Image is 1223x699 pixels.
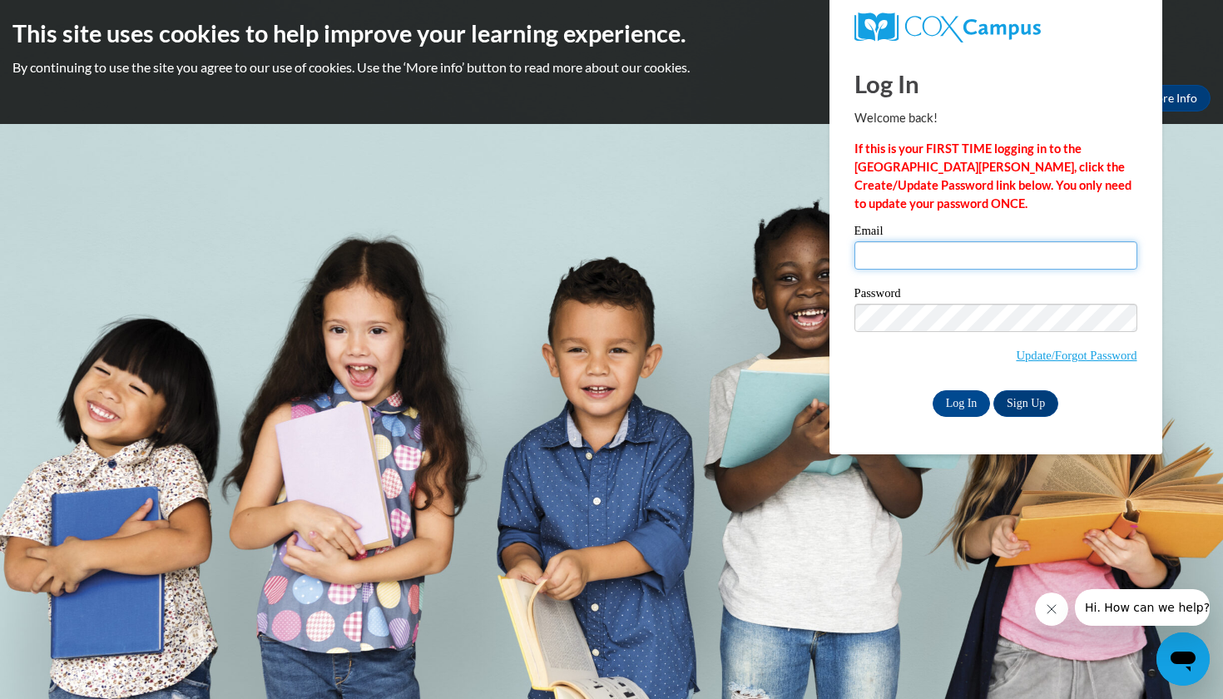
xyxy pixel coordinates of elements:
a: COX Campus [854,12,1137,42]
iframe: Close message [1035,592,1068,626]
h2: This site uses cookies to help improve your learning experience. [12,17,1211,50]
p: Welcome back! [854,109,1137,127]
iframe: Message from company [1075,589,1210,626]
label: Email [854,225,1137,241]
input: Log In [933,390,991,417]
p: By continuing to use the site you agree to our use of cookies. Use the ‘More info’ button to read... [12,58,1211,77]
a: Sign Up [993,390,1058,417]
h1: Log In [854,67,1137,101]
a: More Info [1132,85,1211,112]
iframe: Button to launch messaging window [1156,632,1210,686]
a: Update/Forgot Password [1016,349,1136,362]
label: Password [854,287,1137,304]
img: COX Campus [854,12,1041,42]
strong: If this is your FIRST TIME logging in to the [GEOGRAPHIC_DATA][PERSON_NAME], click the Create/Upd... [854,141,1131,211]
